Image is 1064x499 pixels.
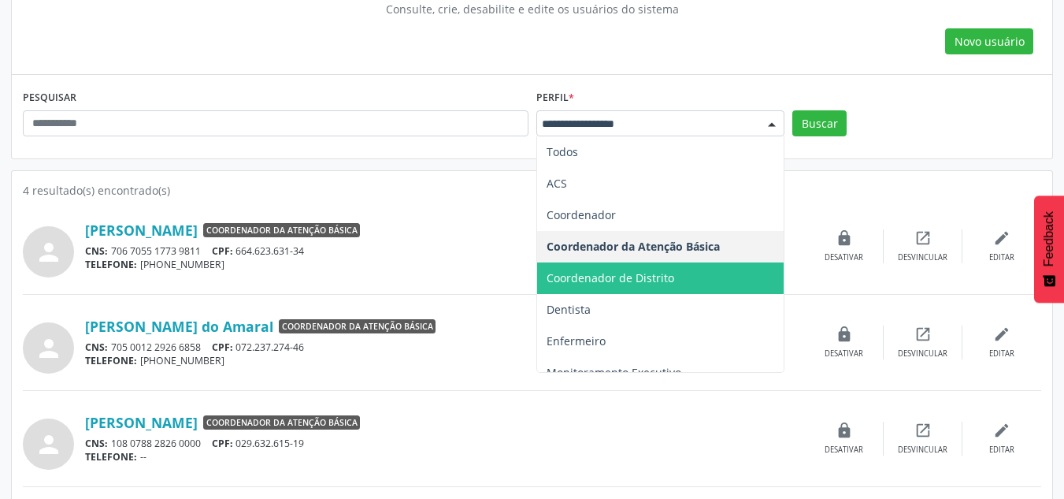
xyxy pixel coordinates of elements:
[1042,211,1056,266] span: Feedback
[547,333,606,348] span: Enfermeiro
[212,244,233,258] span: CPF:
[836,229,853,247] i: lock
[35,430,63,459] i: person
[547,302,591,317] span: Dentista
[85,244,805,258] div: 706 7055 1773 9811 664.623.631-34
[825,252,863,263] div: Desativar
[35,238,63,266] i: person
[279,319,436,333] span: Coordenador da Atenção Básica
[836,326,853,343] i: lock
[85,258,137,271] span: TELEFONE:
[547,239,720,254] span: Coordenador da Atenção Básica
[547,270,674,285] span: Coordenador de Distrito
[203,415,360,430] span: Coordenador da Atenção Básica
[85,318,273,335] a: [PERSON_NAME] do Amaral
[547,144,578,159] span: Todos
[85,437,108,450] span: CNS:
[85,414,198,431] a: [PERSON_NAME]
[547,207,616,222] span: Coordenador
[825,445,863,456] div: Desativar
[836,422,853,439] i: lock
[955,33,1025,50] span: Novo usuário
[914,422,932,439] i: open_in_new
[993,326,1010,343] i: edit
[914,229,932,247] i: open_in_new
[547,365,681,380] span: Monitoramento Executivo
[993,229,1010,247] i: edit
[85,258,805,271] div: [PHONE_NUMBER]
[792,110,847,137] button: Buscar
[989,445,1014,456] div: Editar
[85,244,108,258] span: CNS:
[85,354,805,367] div: [PHONE_NUMBER]
[536,86,574,110] label: Perfil
[34,1,1030,17] div: Consulte, crie, desabilite e edite os usuários do sistema
[35,334,63,363] i: person
[212,341,233,354] span: CPF:
[825,348,863,359] div: Desativar
[989,348,1014,359] div: Editar
[85,341,805,354] div: 705 0012 2926 6858 072.237.274-46
[85,341,108,354] span: CNS:
[203,223,360,237] span: Coordenador da Atenção Básica
[547,176,567,191] span: ACS
[85,450,805,464] div: --
[945,28,1033,55] button: Novo usuário
[23,182,1041,199] div: 4 resultado(s) encontrado(s)
[85,437,805,450] div: 108 0788 2826 0000 029.632.615-19
[85,450,137,464] span: TELEFONE:
[989,252,1014,263] div: Editar
[898,348,947,359] div: Desvincular
[212,437,233,450] span: CPF:
[898,445,947,456] div: Desvincular
[898,252,947,263] div: Desvincular
[23,86,76,110] label: PESQUISAR
[1034,196,1064,303] button: Feedback - Mostrar pesquisa
[993,422,1010,439] i: edit
[85,222,198,239] a: [PERSON_NAME]
[85,354,137,367] span: TELEFONE:
[914,326,932,343] i: open_in_new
